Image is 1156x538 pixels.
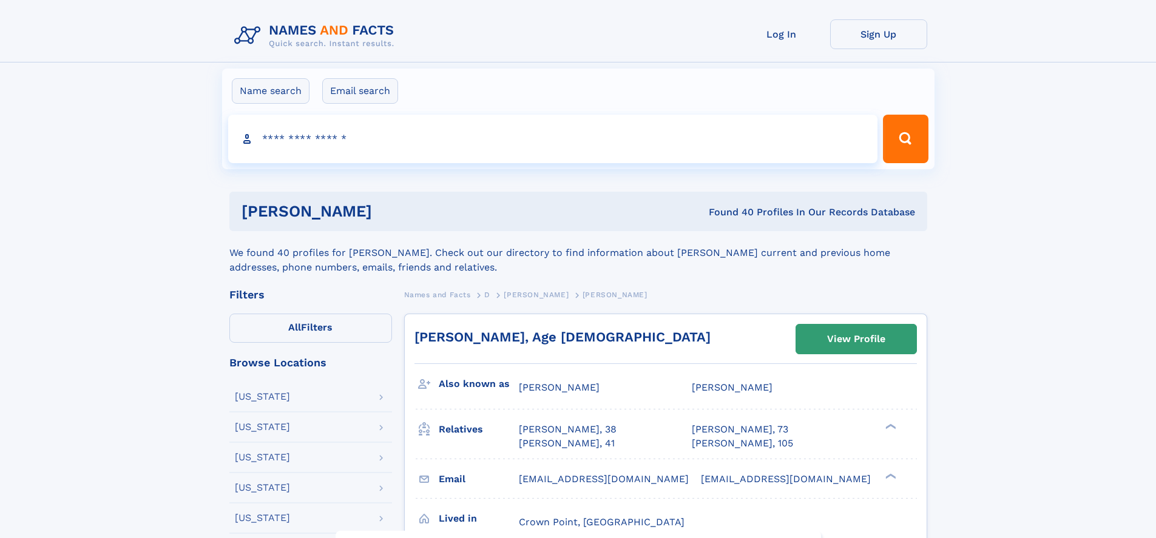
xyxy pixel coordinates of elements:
[883,115,928,163] button: Search Button
[882,423,897,431] div: ❯
[288,321,301,333] span: All
[583,291,647,299] span: [PERSON_NAME]
[228,115,878,163] input: search input
[519,437,615,450] a: [PERSON_NAME], 41
[229,289,392,300] div: Filters
[229,357,392,368] div: Browse Locations
[733,19,830,49] a: Log In
[439,374,519,394] h3: Also known as
[882,472,897,480] div: ❯
[235,513,290,523] div: [US_STATE]
[540,206,915,219] div: Found 40 Profiles In Our Records Database
[692,423,788,436] a: [PERSON_NAME], 73
[232,78,309,104] label: Name search
[439,419,519,440] h3: Relatives
[235,392,290,402] div: [US_STATE]
[827,325,885,353] div: View Profile
[414,329,711,345] a: [PERSON_NAME], Age [DEMOGRAPHIC_DATA]
[519,423,617,436] a: [PERSON_NAME], 38
[701,473,871,485] span: [EMAIL_ADDRESS][DOMAIN_NAME]
[692,437,793,450] a: [PERSON_NAME], 105
[484,291,490,299] span: D
[504,291,569,299] span: [PERSON_NAME]
[322,78,398,104] label: Email search
[439,508,519,529] h3: Lived in
[484,287,490,302] a: D
[519,382,600,393] span: [PERSON_NAME]
[519,473,689,485] span: [EMAIL_ADDRESS][DOMAIN_NAME]
[830,19,927,49] a: Sign Up
[229,231,927,275] div: We found 40 profiles for [PERSON_NAME]. Check out our directory to find information about [PERSON...
[235,483,290,493] div: [US_STATE]
[235,452,290,462] div: [US_STATE]
[439,469,519,489] h3: Email
[692,382,772,393] span: [PERSON_NAME]
[519,516,684,528] span: Crown Point, [GEOGRAPHIC_DATA]
[796,324,916,354] a: View Profile
[404,287,471,302] a: Names and Facts
[229,314,392,343] label: Filters
[229,19,404,52] img: Logo Names and Facts
[242,204,541,219] h1: [PERSON_NAME]
[235,422,290,432] div: [US_STATE]
[504,287,569,302] a: [PERSON_NAME]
